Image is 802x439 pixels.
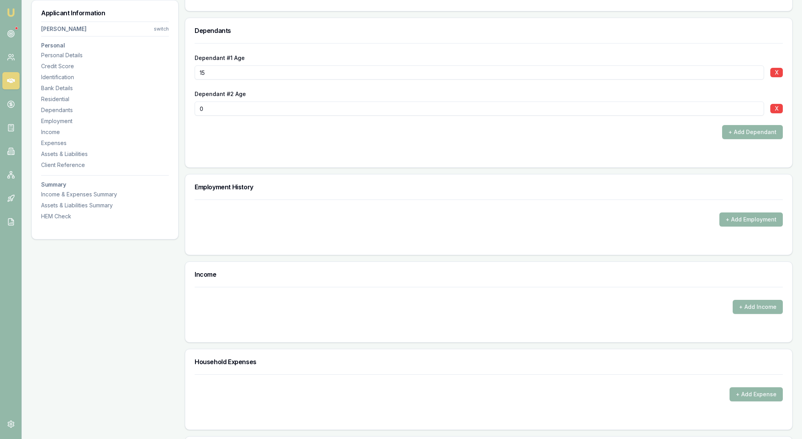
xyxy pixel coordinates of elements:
[41,201,169,209] div: Assets & Liabilities Summary
[41,10,169,16] h3: Applicant Information
[770,104,783,113] button: X
[41,150,169,158] div: Assets & Liabilities
[154,26,169,32] div: switch
[6,8,16,17] img: emu-icon-u.png
[41,62,169,70] div: Credit Score
[41,84,169,92] div: Bank Details
[41,73,169,81] div: Identification
[41,190,169,198] div: Income & Expenses Summary
[195,27,783,34] h3: Dependants
[195,184,783,190] h3: Employment History
[730,387,783,401] button: + Add Expense
[195,359,783,365] h3: Household Expenses
[195,91,246,97] label: Dependant #2 Age
[41,25,87,33] div: [PERSON_NAME]
[41,128,169,136] div: Income
[41,212,169,220] div: HEM Check
[719,212,783,227] button: + Add Employment
[41,161,169,169] div: Client Reference
[195,54,245,61] label: Dependant #1 Age
[41,43,169,48] h3: Personal
[195,271,783,278] h3: Income
[770,68,783,77] button: X
[733,300,783,314] button: + Add Income
[41,106,169,114] div: Dependants
[41,139,169,147] div: Expenses
[41,51,169,59] div: Personal Details
[722,125,783,139] button: + Add Dependant
[41,117,169,125] div: Employment
[41,95,169,103] div: Residential
[41,182,169,187] h3: Summary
